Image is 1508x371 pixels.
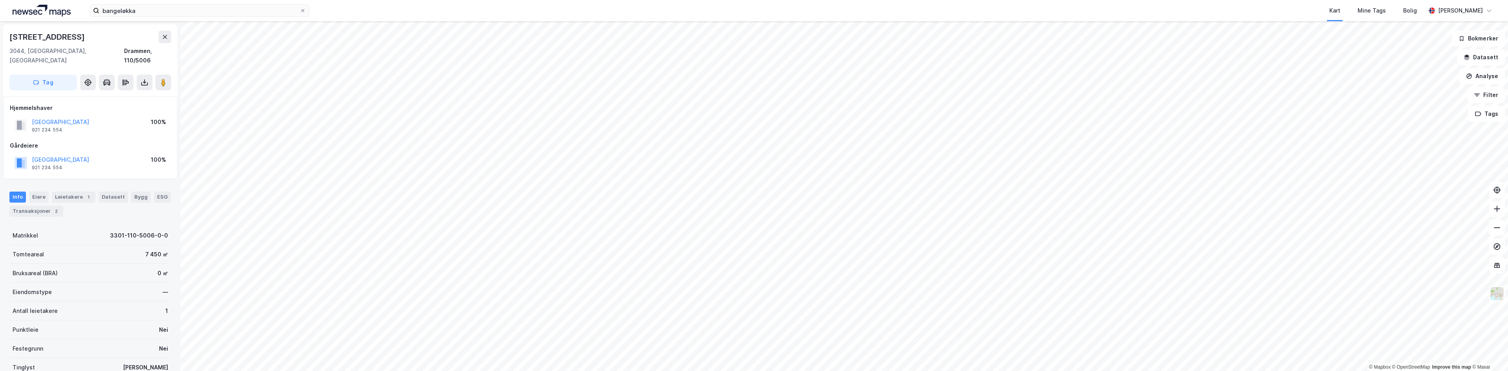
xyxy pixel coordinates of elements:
div: Transaksjoner [9,206,63,217]
div: Drammen, 110/5006 [124,46,171,65]
img: Z [1490,286,1504,301]
input: Søk på adresse, matrikkel, gårdeiere, leietakere eller personer [99,5,300,16]
div: Hjemmelshaver [10,103,171,113]
div: 1 [165,306,168,316]
div: Bolig [1403,6,1417,15]
div: Tomteareal [13,250,44,259]
div: 3301-110-5006-0-0 [110,231,168,240]
iframe: Chat Widget [1469,333,1508,371]
div: 3044, [GEOGRAPHIC_DATA], [GEOGRAPHIC_DATA] [9,46,124,65]
div: Kart [1329,6,1340,15]
div: 1 [84,193,92,201]
a: OpenStreetMap [1392,364,1430,370]
button: Analyse [1459,68,1505,84]
div: 0 ㎡ [157,269,168,278]
div: Gårdeiere [10,141,171,150]
div: Bygg [131,192,151,203]
div: 100% [151,117,166,127]
div: Info [9,192,26,203]
a: Improve this map [1432,364,1471,370]
div: Mine Tags [1358,6,1386,15]
div: Festegrunn [13,344,43,353]
div: 100% [151,155,166,164]
div: ESG [154,192,171,203]
div: Eiendomstype [13,287,52,297]
div: 2 [52,207,60,215]
div: — [163,287,168,297]
div: Nei [159,325,168,334]
div: Matrikkel [13,231,38,240]
div: [STREET_ADDRESS] [9,31,86,43]
div: Datasett [99,192,128,203]
div: 921 234 554 [32,127,62,133]
div: Eiere [29,192,49,203]
button: Tags [1468,106,1505,122]
button: Datasett [1457,49,1505,65]
img: logo.a4113a55bc3d86da70a041830d287a7e.svg [13,5,71,16]
button: Tag [9,75,77,90]
div: Nei [159,344,168,353]
div: Antall leietakere [13,306,58,316]
button: Filter [1467,87,1505,103]
div: Leietakere [52,192,95,203]
div: Bruksareal (BRA) [13,269,58,278]
div: 7 450 ㎡ [145,250,168,259]
div: 921 234 554 [32,164,62,171]
div: Punktleie [13,325,38,334]
button: Bokmerker [1452,31,1505,46]
a: Mapbox [1369,364,1391,370]
div: [PERSON_NAME] [1438,6,1483,15]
